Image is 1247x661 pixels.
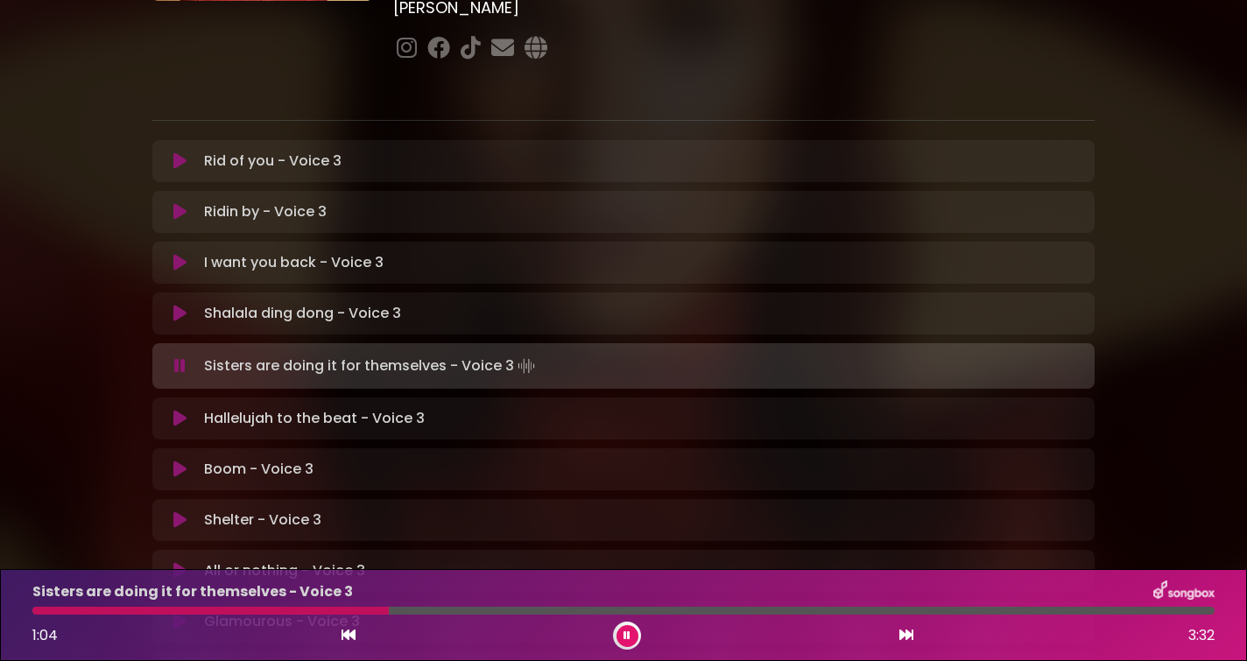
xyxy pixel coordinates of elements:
[204,201,327,222] p: Ridin by - Voice 3
[32,625,58,645] span: 1:04
[204,354,539,378] p: Sisters are doing it for themselves - Voice 3
[514,354,539,378] img: waveform4.gif
[204,560,365,581] p: All or nothing - Voice 3
[1188,625,1215,646] span: 3:32
[204,303,401,324] p: Shalala ding dong - Voice 3
[32,581,353,602] p: Sisters are doing it for themselves - Voice 3
[204,459,314,480] p: Boom - Voice 3
[204,252,384,273] p: I want you back - Voice 3
[204,510,321,531] p: Shelter - Voice 3
[204,151,342,172] p: Rid of you - Voice 3
[204,408,425,429] p: Hallelujah to the beat - Voice 3
[1153,580,1215,603] img: songbox-logo-white.png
